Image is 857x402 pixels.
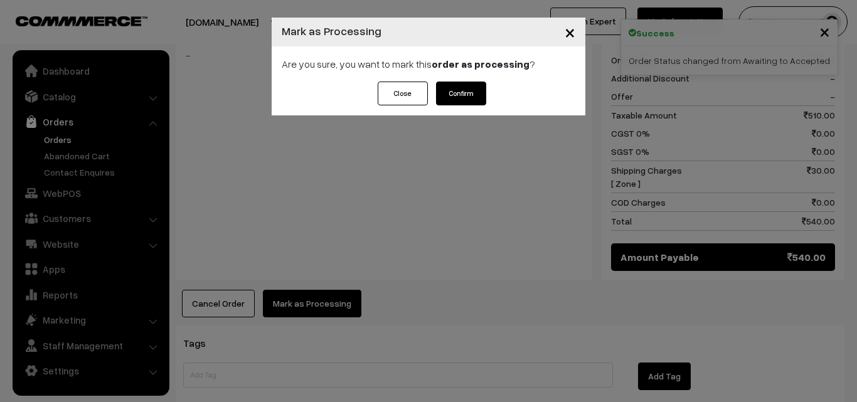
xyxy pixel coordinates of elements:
[436,82,486,105] button: Confirm
[282,23,381,40] h4: Mark as Processing
[555,13,585,51] button: Close
[272,46,585,82] div: Are you sure, you want to mark this ?
[565,20,575,43] span: ×
[432,58,530,70] strong: order as processing
[378,82,428,105] button: Close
